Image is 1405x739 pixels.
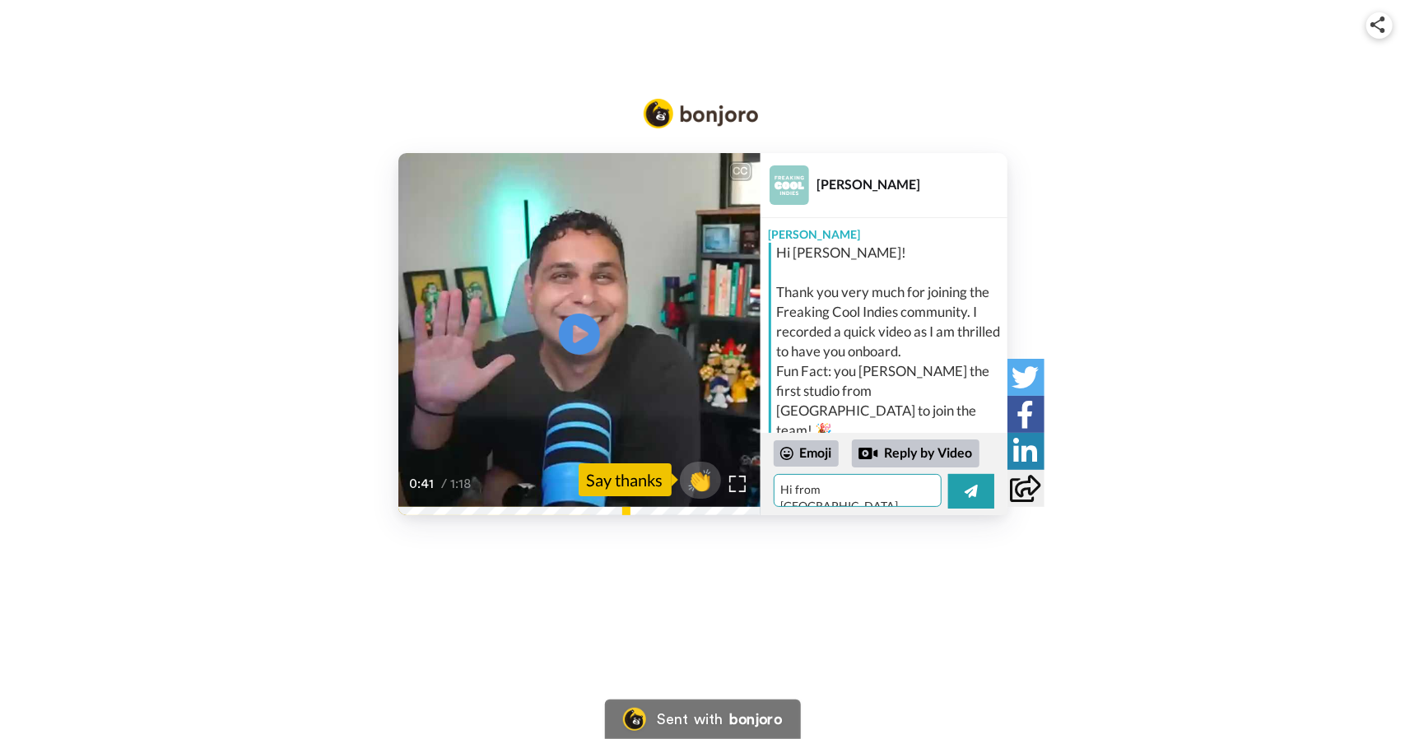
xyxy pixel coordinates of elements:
div: Emoji [774,440,839,467]
img: Profile Image [770,165,809,205]
textarea: Hi from [GEOGRAPHIC_DATA], [PERSON_NAME]. I wanted [774,474,942,507]
span: 0:41 [410,474,439,494]
span: 1:18 [451,474,480,494]
button: 👏 [680,462,721,499]
div: CC [730,163,751,179]
div: Hi [PERSON_NAME]! Thank you very much for joining the Freaking Cool Indies community. I recorded ... [777,243,1003,460]
span: / [442,474,448,494]
div: Reply by Video [852,439,979,467]
img: Full screen [729,476,746,492]
div: Reply by Video [858,444,878,463]
img: ic_share.svg [1370,16,1385,33]
span: 👏 [680,467,721,493]
div: [PERSON_NAME] [817,176,1007,192]
img: Bonjoro Logo [644,99,759,128]
div: [PERSON_NAME] [761,218,1007,243]
div: Say thanks [579,463,672,496]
